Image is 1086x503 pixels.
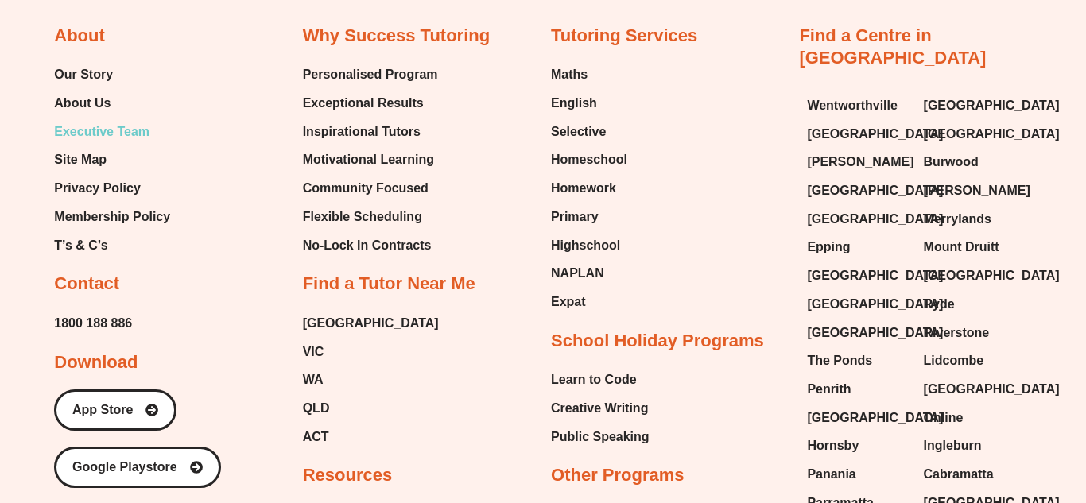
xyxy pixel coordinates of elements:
a: 1800 188 886 [54,311,132,335]
span: [GEOGRAPHIC_DATA] [807,122,943,146]
a: Google Playstore [54,447,221,488]
a: [GEOGRAPHIC_DATA] [303,311,439,335]
span: Community Focused [303,176,429,200]
a: Mount Druitt [924,235,1024,259]
a: Community Focused [303,176,438,200]
h2: About [54,25,105,48]
span: [GEOGRAPHIC_DATA] [807,179,943,203]
a: Learn to Code [551,368,650,392]
a: VIC [303,340,439,364]
a: Selective [551,120,627,144]
a: The Ponds [807,349,907,373]
span: Privacy Policy [54,176,141,200]
a: Ryde [924,292,1024,316]
a: About Us [54,91,170,115]
a: Membership Policy [54,205,170,229]
span: ACT [303,425,329,449]
h2: Find a Tutor Near Me [303,273,475,296]
a: Burwood [924,150,1024,174]
h2: Contact [54,273,119,296]
a: Maths [551,63,627,87]
a: [GEOGRAPHIC_DATA] [924,94,1024,118]
span: Exceptional Results [303,91,424,115]
a: Homework [551,176,627,200]
a: No-Lock In Contracts [303,234,438,257]
a: Executive Team [54,120,170,144]
a: Motivational Learning [303,148,438,172]
a: Flexible Scheduling [303,205,438,229]
a: Highschool [551,234,627,257]
span: Riverstone [924,321,990,345]
span: Site Map [54,148,107,172]
a: [GEOGRAPHIC_DATA] [924,264,1024,288]
span: Burwood [924,150,979,174]
a: Riverstone [924,321,1024,345]
span: Public Speaking [551,425,650,449]
a: Penrith [807,377,907,401]
span: Homework [551,176,616,200]
a: QLD [303,397,439,420]
a: Creative Writing [551,397,650,420]
span: English [551,91,597,115]
a: [PERSON_NAME] [924,179,1024,203]
span: Ryde [924,292,955,316]
a: Wentworthville [807,94,907,118]
h2: Other Programs [551,464,685,487]
a: T’s & C’s [54,234,170,257]
span: [GEOGRAPHIC_DATA] [924,94,1060,118]
h2: Resources [303,464,393,487]
span: The Ponds [807,349,872,373]
span: Primary [551,205,599,229]
span: About Us [54,91,111,115]
span: QLD [303,397,330,420]
h2: Why Success Tutoring [303,25,491,48]
span: [GEOGRAPHIC_DATA] [807,207,943,231]
span: Merrylands [924,207,991,231]
span: Learn to Code [551,368,637,392]
span: T’s & C’s [54,234,107,257]
span: Maths [551,63,588,87]
span: Epping [807,235,850,259]
a: [GEOGRAPHIC_DATA] [807,406,907,430]
a: Exceptional Results [303,91,438,115]
a: [GEOGRAPHIC_DATA] [807,122,907,146]
a: Expat [551,290,627,314]
span: Panania [807,462,855,486]
a: [GEOGRAPHIC_DATA] [807,179,907,203]
a: Merrylands [924,207,1024,231]
a: Homeschool [551,148,627,172]
span: [GEOGRAPHIC_DATA] [807,406,943,430]
span: Mount Druitt [924,235,999,259]
span: VIC [303,340,324,364]
span: Creative Writing [551,397,648,420]
span: [GEOGRAPHIC_DATA] [807,264,943,288]
span: Google Playstore [72,461,177,474]
h2: Download [54,351,138,374]
span: Expat [551,290,586,314]
span: WA [303,368,324,392]
span: [GEOGRAPHIC_DATA] [924,122,1060,146]
iframe: Chat Widget [822,323,1086,503]
span: No-Lock In Contracts [303,234,432,257]
span: [PERSON_NAME] [807,150,913,174]
a: Personalised Program [303,63,438,87]
span: [PERSON_NAME] [924,179,1030,203]
a: Our Story [54,63,170,87]
a: Hornsby [807,434,907,458]
span: [GEOGRAPHIC_DATA] [807,321,943,345]
a: ACT [303,425,439,449]
a: [GEOGRAPHIC_DATA] [924,122,1024,146]
a: Privacy Policy [54,176,170,200]
h2: Tutoring Services [551,25,697,48]
span: NAPLAN [551,261,604,285]
a: WA [303,368,439,392]
h2: School Holiday Programs [551,330,764,353]
span: Penrith [807,377,851,401]
a: NAPLAN [551,261,627,285]
a: Inspirational Tutors [303,120,438,144]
